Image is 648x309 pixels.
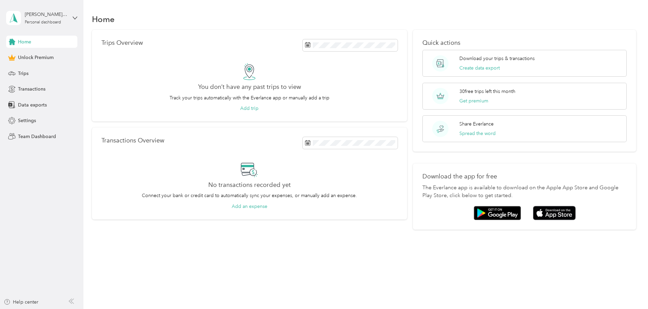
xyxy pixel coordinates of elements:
[4,298,38,306] button: Help center
[422,173,627,180] p: Download the app for free
[422,184,627,200] p: The Everlance app is available to download on the Apple App Store and Google Play Store, click be...
[208,181,291,189] h2: No transactions recorded yet
[459,120,494,128] p: Share Everlance
[18,70,28,77] span: Trips
[25,11,67,18] div: [PERSON_NAME][EMAIL_ADDRESS][DOMAIN_NAME]
[18,133,56,140] span: Team Dashboard
[459,97,488,104] button: Get premium
[18,101,47,109] span: Data exports
[240,105,259,112] button: Add trip
[474,206,521,220] img: Google play
[18,54,54,61] span: Unlock Premium
[459,130,496,137] button: Spread the word
[18,38,31,45] span: Home
[18,117,36,124] span: Settings
[101,39,143,46] p: Trips Overview
[18,85,45,93] span: Transactions
[459,55,535,62] p: Download your trips & transactions
[142,192,357,199] p: Connect your bank or credit card to automatically sync your expenses, or manually add an expense.
[459,88,515,95] p: 30 free trips left this month
[92,16,115,23] h1: Home
[232,203,267,210] button: Add an expense
[533,206,576,220] img: App store
[170,94,329,101] p: Track your trips automatically with the Everlance app or manually add a trip
[198,83,301,91] h2: You don’t have any past trips to view
[610,271,648,309] iframe: Everlance-gr Chat Button Frame
[101,137,164,144] p: Transactions Overview
[422,39,627,46] p: Quick actions
[25,20,61,24] div: Personal dashboard
[459,64,500,72] button: Create data export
